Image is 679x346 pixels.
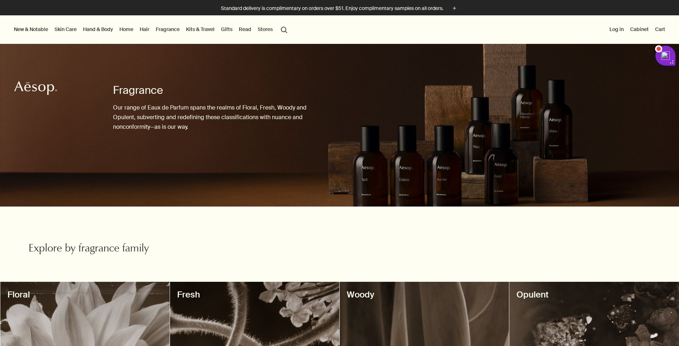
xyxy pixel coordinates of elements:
[221,5,443,12] p: Standard delivery is complimentary on orders over $51. Enjoy complimentary samples on all orders.
[278,22,290,36] button: Open search
[347,289,502,300] h3: Woody
[629,25,650,34] a: Cabinet
[654,25,667,34] button: Cart
[177,289,332,300] h3: Fresh
[82,25,114,34] a: Hand & Body
[12,25,50,34] button: New & Notable
[237,25,253,34] a: Read
[14,81,57,95] svg: Aesop
[113,83,311,97] h1: Fragrance
[113,103,311,132] p: Our range of Eaux de Parfum spans the realms of Floral, Fresh, Woody and Opulent, subverting and ...
[138,25,151,34] a: Hair
[53,25,78,34] a: Skin Care
[256,25,274,34] button: Stores
[185,25,216,34] a: Kits & Travel
[12,79,59,99] a: Aesop
[12,15,290,44] nav: primary
[220,25,234,34] a: Gifts
[608,25,625,34] button: Log in
[154,25,181,34] a: Fragrance
[516,289,672,300] h3: Opulent
[7,289,163,300] h3: Floral
[29,242,236,256] h2: Explore by fragrance family
[608,15,667,44] nav: supplementary
[118,25,135,34] a: Home
[221,4,458,12] button: Standard delivery is complimentary on orders over $51. Enjoy complimentary samples on all orders.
